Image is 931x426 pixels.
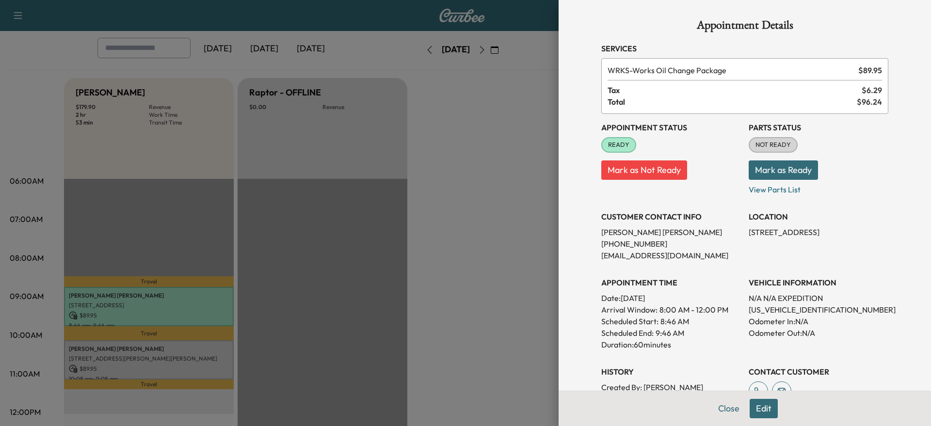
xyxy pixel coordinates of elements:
span: Works Oil Change Package [608,64,854,76]
h3: Services [601,43,888,54]
p: 9:46 AM [656,327,684,339]
p: Odometer In: N/A [749,316,888,327]
p: [STREET_ADDRESS] [749,226,888,238]
p: Duration: 60 minutes [601,339,741,350]
p: [PHONE_NUMBER] [601,238,741,250]
p: Created By : [PERSON_NAME] [601,381,741,393]
span: NOT READY [750,140,797,150]
span: $ 96.24 [857,96,882,108]
button: Mark as Ready [749,160,818,180]
p: 8:46 AM [660,316,689,327]
h3: LOCATION [749,211,888,222]
h3: APPOINTMENT TIME [601,277,741,288]
h3: VEHICLE INFORMATION [749,277,888,288]
p: [US_VEHICLE_IDENTIFICATION_NUMBER] [749,304,888,316]
span: $ 89.95 [858,64,882,76]
h3: CONTACT CUSTOMER [749,366,888,378]
p: Date: [DATE] [601,292,741,304]
p: View Parts List [749,180,888,195]
p: N/A N/A EXPEDITION [749,292,888,304]
span: $ 6.29 [862,84,882,96]
p: Scheduled Start: [601,316,658,327]
h3: CUSTOMER CONTACT INFO [601,211,741,222]
h3: Parts Status [749,122,888,133]
button: Edit [750,399,778,418]
span: READY [602,140,635,150]
p: [EMAIL_ADDRESS][DOMAIN_NAME] [601,250,741,261]
span: Total [608,96,857,108]
h3: History [601,366,741,378]
button: Mark as Not Ready [601,160,687,180]
span: Tax [608,84,862,96]
p: Odometer Out: N/A [749,327,888,339]
p: Arrival Window: [601,304,741,316]
p: Scheduled End: [601,327,654,339]
p: [PERSON_NAME] [PERSON_NAME] [601,226,741,238]
h1: Appointment Details [601,19,888,35]
h3: Appointment Status [601,122,741,133]
span: 8:00 AM - 12:00 PM [659,304,728,316]
button: Close [712,399,746,418]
